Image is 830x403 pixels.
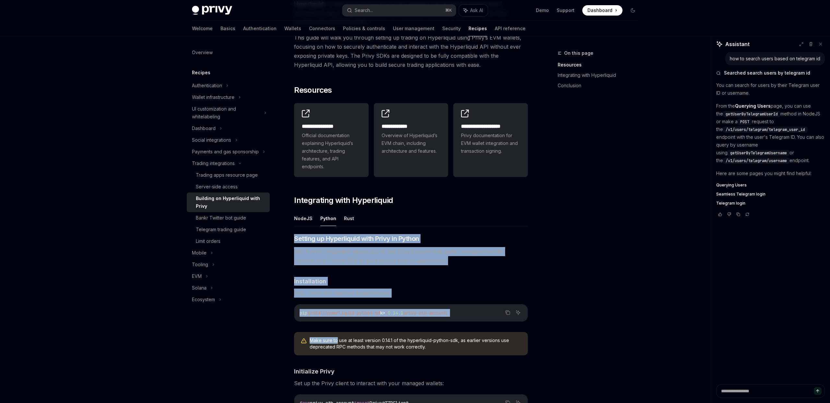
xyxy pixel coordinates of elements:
[192,69,210,77] h5: Recipes
[388,310,403,316] span: 0.14.1
[716,70,825,76] button: Searched search users by telegram id
[495,21,526,36] a: API reference
[320,211,336,226] button: Python
[740,119,749,124] span: POST
[294,289,528,298] span: First, install the required dependencies:
[192,261,208,268] div: Tooling
[187,181,270,193] a: Server-side access
[383,310,385,316] span: >
[403,310,447,316] span: privy-eth-account
[344,211,354,226] button: Rust
[382,132,441,155] span: Overview of Hyperliquid’s EVM chain, including architecture and features.
[393,21,434,36] a: User management
[442,21,461,36] a: Security
[470,7,483,14] span: Ask AI
[192,160,235,167] div: Trading integrations
[196,237,220,245] div: Limit orders
[187,169,270,181] a: Trading apps resource page
[192,93,234,101] div: Wallet infrastructure
[724,70,810,76] span: Searched search users by telegram id
[726,127,805,132] span: /v1/users/telegram/telegram_user_id
[294,211,313,226] button: NodeJS
[716,192,825,197] a: Seamless Telegram login
[302,132,361,171] span: Official documentation explaining Hyperliquid’s architecture, trading features, and API endpoints.
[514,308,522,317] button: Ask AI
[558,80,643,91] a: Conclusion
[310,337,521,350] span: Make sure to use at least version 0.14.1 of the hyperliquid-python-sdk, as earlier versions use d...
[716,201,745,206] span: Telegram login
[582,5,622,16] a: Dashboard
[192,105,260,121] div: UI customization and whitelabeling
[192,82,222,89] div: Authentication
[192,249,207,257] div: Mobile
[385,310,388,316] span: =
[196,183,238,191] div: Server-side access
[342,5,456,16] button: Search...⌘K
[716,183,825,188] a: Querying Users
[192,284,207,292] div: Solana
[453,103,528,177] a: **** **** **** *****Privy documentation for EVM wallet integration and transaction signing.
[374,103,448,177] a: **** **** ***Overview of Hyperliquid’s EVM chain, including architecture and features.
[468,21,487,36] a: Recipes
[716,183,747,188] span: Querying Users
[192,124,216,132] div: Dashboard
[294,367,335,376] span: Initialize Privy
[730,150,787,156] span: getUserByTelegramUsername
[726,112,778,117] span: getUserByTelegramUserId
[716,192,765,197] span: Seamless Telegram login
[716,201,825,206] a: Telegram login
[294,234,419,243] span: Setting up Hyperliquid with Privy in Python
[445,8,452,13] span: ⌘ K
[192,49,213,56] div: Overview
[192,6,232,15] img: dark logo
[355,6,373,14] div: Search...
[301,338,307,344] svg: Warning
[628,5,638,16] button: Toggle dark mode
[300,310,307,316] span: pip
[187,224,270,235] a: Telegram trading guide
[192,148,259,156] div: Payments and gas sponsorship
[187,235,270,247] a: Limit orders
[730,55,820,62] div: how to search users based on telegram id
[196,214,246,222] div: Bankr Twitter bot guide
[307,310,326,316] span: install
[294,379,528,388] span: Set up the Privy client to interact with your managed wallets:
[716,170,825,177] p: Here are some pages you might find helpful:
[284,21,301,36] a: Wallets
[243,21,277,36] a: Authentication
[294,277,326,286] span: Installation
[735,103,771,109] strong: Querying Users
[192,136,231,144] div: Social integrations
[557,7,575,14] a: Support
[814,387,822,395] button: Send message
[725,40,750,48] span: Assistant
[196,171,258,179] div: Trading apps resource page
[558,70,643,80] a: Integrating with Hyperliquid
[587,7,612,14] span: Dashboard
[309,21,335,36] a: Connectors
[380,310,383,316] span: k
[564,49,593,57] span: On this page
[187,193,270,212] a: Building on Hyperliquid with Privy
[294,85,332,95] span: Resources
[196,195,266,210] div: Building on Hyperliquid with Privy
[558,60,643,70] a: Resources
[294,33,528,69] span: This guide will walk you through setting up trading on Hyperliquid using Privy’s EVM wallets, foc...
[536,7,549,14] a: Demo
[187,47,270,58] a: Overview
[716,102,825,164] p: From the page, you can use the method in NodeJS or make a request to the endpoint with the user's...
[459,5,488,16] button: Ask AI
[716,81,825,97] p: You can search for users by their Telegram user ID or username.
[192,272,202,280] div: EVM
[220,21,235,36] a: Basics
[294,103,369,177] a: **** **** **** *Official documentation explaining Hyperliquid’s architecture, trading features, a...
[187,212,270,224] a: Bankr Twitter bot guide
[294,247,528,265] span: The Python integration allows you to use Privy’s server-side wallet management with Hyperliquid’s...
[196,226,246,233] div: Telegram trading guide
[192,21,213,36] a: Welcome
[726,158,787,163] span: /v1/users/telegram/username
[504,308,512,317] button: Copy the contents from the code block
[326,310,380,316] span: hyperliquid-python-sd
[294,195,393,206] span: Integrating with Hyperliquid
[192,296,215,303] div: Ecosystem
